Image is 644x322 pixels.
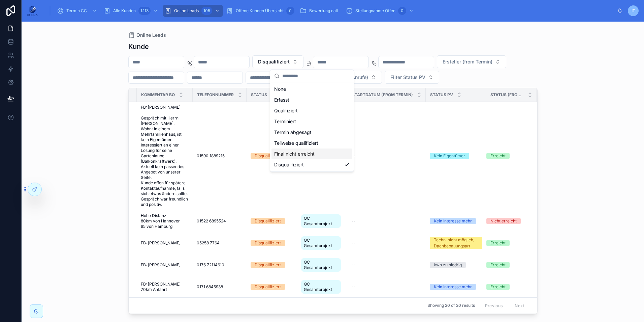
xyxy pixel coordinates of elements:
[352,284,356,290] span: --
[437,55,506,68] button: Select Button
[298,5,343,17] a: Bewertung call
[251,240,293,246] a: Disqualifiziert
[163,5,223,17] a: Online Leads105
[430,237,482,249] a: Techn. nicht möglich, Dachbebauungsart
[251,153,293,159] a: Disqualifiziert
[486,284,528,290] a: Erreicht
[486,240,528,246] a: Erreicht
[197,218,226,224] span: 01522 6895524
[224,5,296,17] a: Offene Kunden Übersicht0
[304,281,338,292] span: QC Gesamtprojekt
[197,262,224,268] span: 0176 72114610
[490,153,506,159] div: Erreicht
[197,262,243,268] a: 0176 72114610
[128,42,149,51] h1: Kunde
[270,82,354,171] div: Suggestions
[352,262,356,268] span: --
[201,7,212,15] div: 105
[236,8,284,14] span: Offene Kunden Übersicht
[430,218,482,224] a: Kein Interesse mehr
[304,216,338,226] span: QC Gesamtprojekt
[271,84,352,95] div: None
[352,153,422,159] a: --
[385,71,439,84] button: Select Button
[430,284,482,290] a: Kein Interesse mehr
[251,92,267,98] span: Status
[255,153,281,159] div: Disqualifiziert
[197,92,234,98] span: Telefonnummer
[352,240,356,246] span: --
[434,284,472,290] div: Kein Interesse mehr
[352,240,422,246] a: --
[355,8,395,14] span: Stellungnahme Offen
[141,240,189,246] a: FB: [PERSON_NAME]
[352,218,356,224] span: --
[271,149,352,159] div: Final nicht erreicht
[430,153,482,159] a: Kein Eigentümer
[271,138,352,149] div: Teilweise qualifiziert
[434,153,465,159] div: Kein Eigentümer
[197,153,243,159] a: 01590 1889215
[141,105,189,207] a: FB: [PERSON_NAME] Gespräch mit Herrn [PERSON_NAME]. Wohnt in einem Mehrfamilienhaus, ist kein Eig...
[301,235,344,251] a: QC Gesamtprojekt
[174,8,199,14] span: Online Leads
[286,7,294,15] div: 0
[271,116,352,127] div: Terminiert
[55,5,100,17] a: Termin CC
[352,92,413,98] span: Startdatum (from Termin)
[141,262,181,268] span: FB: [PERSON_NAME]
[271,127,352,138] div: Termin abgesagt
[430,92,453,98] span: Status PV
[258,58,290,65] span: Disqualifiziert
[309,8,338,14] span: Bewertung call
[434,237,478,249] div: Techn. nicht möglich, Dachbebauungsart
[490,284,506,290] div: Erreicht
[255,262,281,268] div: Disqualifiziert
[271,159,352,170] div: Disqualifiziert
[271,105,352,116] div: Qualifiziert
[197,218,243,224] a: 01522 6895524
[197,240,243,246] a: 05258 7764
[136,32,166,38] span: Online Leads
[434,262,462,268] div: kwh zu niedrig
[197,284,223,290] span: 0171 6845938
[66,8,87,14] span: Termin CC
[141,213,189,229] span: Hohe Distanz 80km von Hannover 95 von Hamburg
[251,218,293,224] a: Disqualifiziert
[141,262,189,268] a: FB: [PERSON_NAME]
[352,218,422,224] a: --
[486,262,528,268] a: Erreicht
[352,284,422,290] a: --
[301,257,344,273] a: QC Gesamtprojekt
[486,218,528,224] a: Nicht erreicht
[128,32,166,38] a: Online Leads
[271,95,352,105] div: Erfasst
[141,92,175,98] span: Kommentar BO
[490,92,524,98] span: Status (from Anrufe)
[304,238,338,248] span: QC Gesamtprojekt
[427,303,475,308] span: Showing 20 of 20 results
[490,262,506,268] div: Erreicht
[352,262,422,268] a: --
[252,55,303,68] button: Select Button
[197,153,225,159] span: 01590 1889215
[255,240,281,246] div: Disqualifiziert
[390,74,425,81] span: Filter Status PV
[251,262,293,268] a: Disqualifiziert
[632,8,635,14] span: IT
[255,284,281,290] div: Disqualifiziert
[490,240,506,246] div: Erreicht
[255,218,281,224] div: Disqualifiziert
[43,3,617,18] div: scrollable content
[486,153,528,159] a: Erreicht
[490,218,517,224] div: Nicht erreicht
[197,240,220,246] span: 05258 7764
[141,281,189,292] a: FB: [PERSON_NAME] 70km Anfahrt
[301,279,344,295] a: QC Gesamtprojekt
[27,5,38,16] img: App logo
[434,218,472,224] div: Kein Interesse mehr
[430,262,482,268] a: kwh zu niedrig
[304,260,338,270] span: QC Gesamtprojekt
